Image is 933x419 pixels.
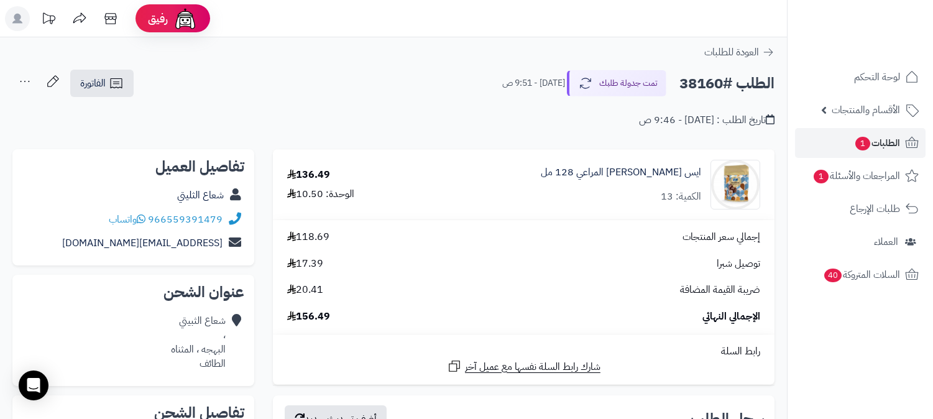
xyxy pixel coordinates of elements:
span: العودة للطلبات [704,45,759,60]
a: شارك رابط السلة نفسها مع عميل آخر [447,359,600,374]
span: الطلبات [854,134,900,152]
a: الطلبات1 [795,128,926,158]
a: طلبات الإرجاع [795,194,926,224]
span: 17.39 [287,257,323,271]
span: الإجمالي النهائي [702,310,760,324]
span: السلات المتروكة [823,266,900,283]
span: رفيق [148,11,168,26]
a: 966559391479 [148,212,223,227]
a: لوحة التحكم [795,62,926,92]
span: الأقسام والمنتجات [832,101,900,119]
span: العملاء [874,233,898,251]
div: 136.49 [287,168,330,182]
span: 40 [824,269,842,282]
div: رابط السلة [278,344,770,359]
a: شعاع الثليتي [177,188,224,203]
a: تحديثات المنصة [33,6,64,34]
span: 1 [814,170,829,183]
span: شارك رابط السلة نفسها مع عميل آخر [465,360,600,374]
h2: تفاصيل العميل [22,159,244,174]
img: logo-2.png [848,35,921,61]
span: الفاتورة [80,76,106,91]
span: 118.69 [287,230,329,244]
h2: عنوان الشحن [22,285,244,300]
img: 1749905408-WhatsApp%20Image%202025-06-14%20at%203.46.41%20PM-90x90.jpeg [711,160,760,209]
button: تمت جدولة طلبك [567,70,666,96]
div: الكمية: 13 [661,190,701,204]
a: العملاء [795,227,926,257]
a: السلات المتروكة40 [795,260,926,290]
small: [DATE] - 9:51 ص [502,77,565,90]
h2: الطلب #38160 [679,71,774,96]
a: واتساب [109,212,145,227]
div: الوحدة: 10.50 [287,187,354,201]
span: 1 [855,137,870,150]
a: [EMAIL_ADDRESS][DOMAIN_NAME] [62,236,223,251]
div: تاريخ الطلب : [DATE] - 9:46 ص [639,113,774,127]
span: 20.41 [287,283,323,297]
span: ضريبة القيمة المضافة [680,283,760,297]
div: شعاع الثبيتي ، البهجه ، المثناه الطائف [171,314,226,371]
a: الفاتورة [70,70,134,97]
span: 156.49 [287,310,330,324]
span: إجمالي سعر المنتجات [683,230,760,244]
a: العودة للطلبات [704,45,774,60]
img: ai-face.png [173,6,198,31]
span: طلبات الإرجاع [850,200,900,218]
span: لوحة التحكم [854,68,900,86]
a: ايس [PERSON_NAME] المراعي 128 مل [541,165,701,180]
span: المراجعات والأسئلة [812,167,900,185]
a: المراجعات والأسئلة1 [795,161,926,191]
span: توصيل شبرا [717,257,760,271]
div: Open Intercom Messenger [19,371,48,400]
